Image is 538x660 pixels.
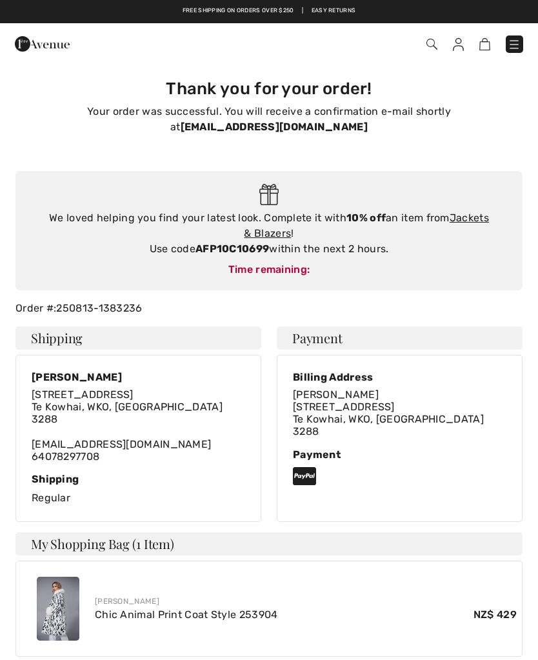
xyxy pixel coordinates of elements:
[473,607,517,623] span: NZ$ 429
[259,184,279,205] img: Gift.svg
[95,608,278,621] a: Chic Animal Print Coat Style 253904
[15,31,70,57] img: 1ère Avenue
[181,121,368,133] strong: [EMAIL_ADDRESS][DOMAIN_NAME]
[293,448,506,461] div: Payment
[37,577,79,641] img: Chic Animal Print Coat Style 253904
[56,302,142,314] a: 250813-1383236
[426,39,437,50] img: Search
[183,6,294,15] a: Free shipping on orders over $250
[346,212,386,224] strong: 10% off
[15,326,261,350] h4: Shipping
[32,371,223,383] div: [PERSON_NAME]
[32,450,99,463] a: 64078297708
[32,388,223,463] div: [EMAIL_ADDRESS][DOMAIN_NAME]
[95,595,517,607] div: [PERSON_NAME]
[293,371,484,383] div: Billing Address
[23,79,515,99] h3: Thank you for your order!
[302,6,303,15] span: |
[32,473,245,485] div: Shipping
[28,262,510,277] div: Time remaining:
[23,104,515,135] p: Your order was successful. You will receive a confirmation e-mail shortly at
[195,243,269,255] strong: AFP10C10699
[8,301,530,316] div: Order #:
[293,401,484,437] span: [STREET_ADDRESS] Te Kowhai, WKO, [GEOGRAPHIC_DATA] 3288
[508,38,521,51] img: Menu
[479,38,490,50] img: Shopping Bag
[293,388,379,401] span: [PERSON_NAME]
[244,212,488,239] a: Jackets & Blazers
[453,38,464,51] img: My Info
[32,473,245,506] div: Regular
[15,37,70,49] a: 1ère Avenue
[32,388,223,425] span: [STREET_ADDRESS] Te Kowhai, WKO, [GEOGRAPHIC_DATA] 3288
[28,210,510,257] div: We loved helping you find your latest look. Complete it with an item from ! Use code within the n...
[15,532,523,555] h4: My Shopping Bag (1 Item)
[277,326,523,350] h4: Payment
[312,6,356,15] a: Easy Returns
